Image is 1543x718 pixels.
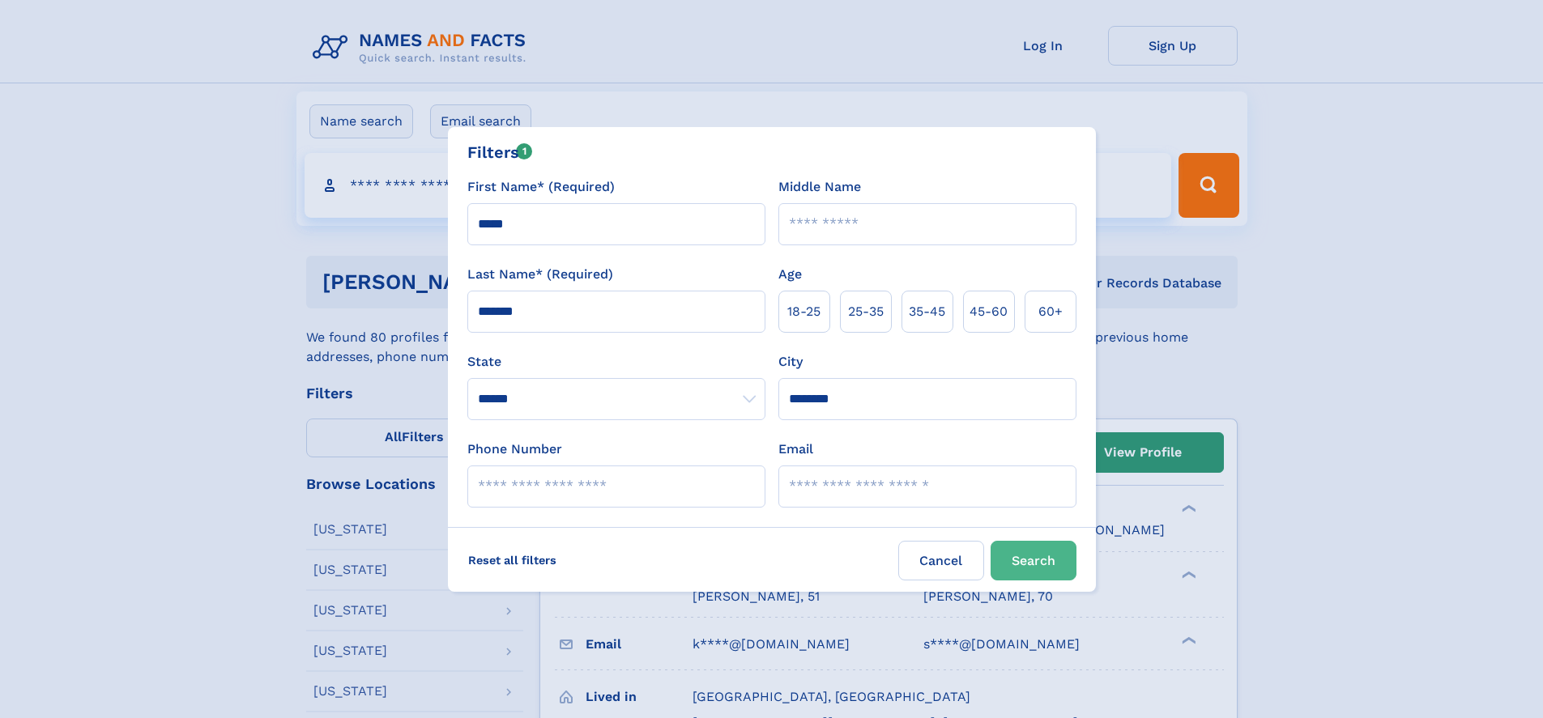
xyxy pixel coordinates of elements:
[848,302,884,321] span: 25‑35
[898,541,984,580] label: Cancel
[467,352,765,372] label: State
[909,302,945,321] span: 35‑45
[467,177,615,197] label: First Name* (Required)
[778,265,802,284] label: Age
[778,440,813,459] label: Email
[467,265,613,284] label: Last Name* (Required)
[787,302,821,321] span: 18‑25
[970,302,1008,321] span: 45‑60
[467,140,533,164] div: Filters
[458,541,567,580] label: Reset all filters
[778,352,803,372] label: City
[778,177,861,197] label: Middle Name
[467,440,562,459] label: Phone Number
[1038,302,1063,321] span: 60+
[991,541,1076,580] button: Search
